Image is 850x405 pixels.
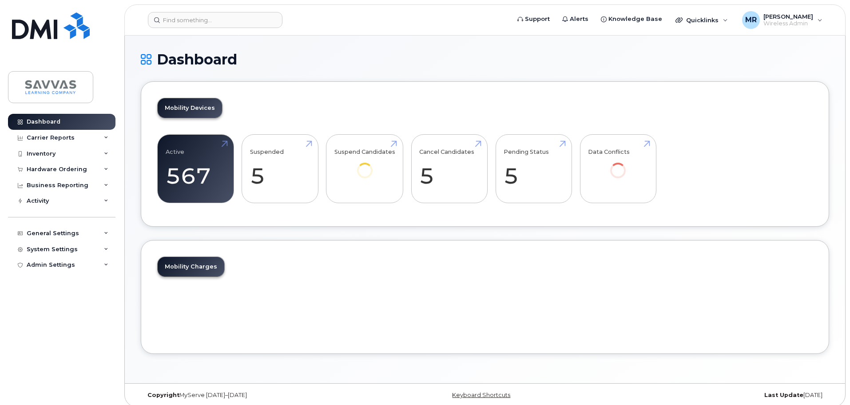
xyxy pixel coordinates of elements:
a: Mobility Devices [158,98,222,118]
a: Pending Status 5 [504,140,564,198]
a: Suspended 5 [250,140,310,198]
a: Keyboard Shortcuts [452,392,510,398]
a: Data Conflicts [588,140,648,191]
h1: Dashboard [141,52,829,67]
div: [DATE] [600,392,829,399]
strong: Copyright [147,392,179,398]
a: Mobility Charges [158,257,224,277]
a: Cancel Candidates 5 [419,140,479,198]
strong: Last Update [764,392,803,398]
a: Suspend Candidates [334,140,395,191]
div: MyServe [DATE]–[DATE] [141,392,370,399]
a: Active 567 [166,140,226,198]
